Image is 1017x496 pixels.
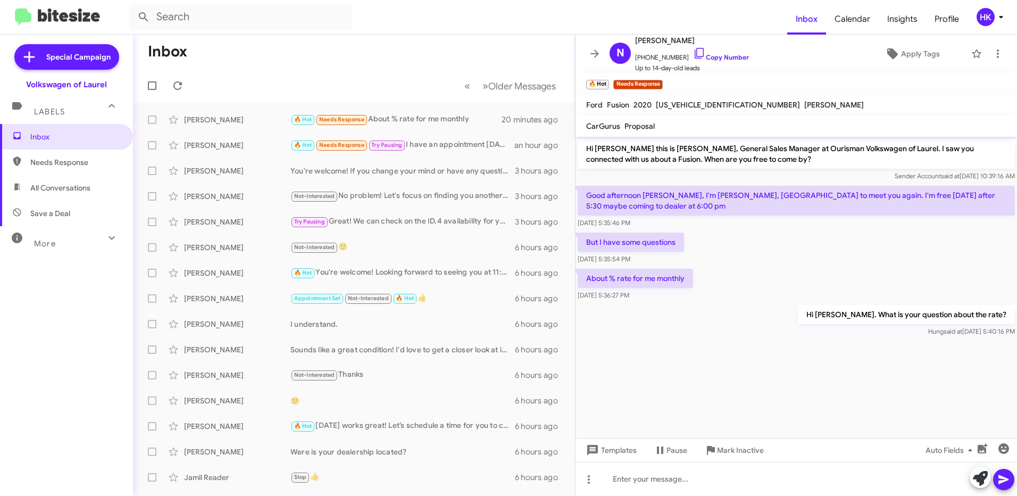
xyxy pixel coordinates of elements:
[901,44,940,63] span: Apply Tags
[348,295,389,302] span: Not-Interested
[804,100,864,110] span: [PERSON_NAME]
[633,100,652,110] span: 2020
[858,44,966,63] button: Apply Tags
[30,131,121,142] span: Inbox
[787,4,826,35] a: Inbox
[879,4,926,35] span: Insights
[645,441,696,460] button: Pause
[184,319,290,329] div: [PERSON_NAME]
[578,255,630,263] span: [DATE] 5:35:54 PM
[294,474,307,481] span: Stop
[578,186,1015,216] p: Good afternoon [PERSON_NAME], I'm [PERSON_NAME], [GEOGRAPHIC_DATA] to meet you again. I'm free [D...
[184,166,290,176] div: [PERSON_NAME]
[184,140,290,151] div: [PERSON_NAME]
[290,471,515,483] div: 👍
[290,292,515,304] div: 👍
[693,53,749,61] a: Copy Number
[30,157,121,168] span: Needs Response
[578,139,1015,169] p: Hi [PERSON_NAME] this is [PERSON_NAME], General Sales Manager at Ourisman Volkswagen of Laurel. I...
[503,114,566,125] div: 20 minutes ago
[184,217,290,227] div: [PERSON_NAME]
[184,114,290,125] div: [PERSON_NAME]
[396,295,414,302] span: 🔥 Hot
[482,79,488,93] span: »
[458,75,477,97] button: Previous
[290,190,515,202] div: No problem! Let's focus on finding you another vehicle. Would you like to schedule an appointment...
[515,217,566,227] div: 3 hours ago
[635,34,749,47] span: [PERSON_NAME]
[319,142,364,148] span: Needs Response
[184,268,290,278] div: [PERSON_NAME]
[586,100,603,110] span: Ford
[290,369,515,381] div: Thanks
[290,344,515,355] div: Sounds like a great condition! I'd love to get a closer look at it. When can you come in for an e...
[46,52,111,62] span: Special Campaign
[586,80,609,89] small: 🔥 Hot
[944,327,962,335] span: said at
[34,107,65,117] span: Labels
[941,172,960,180] span: said at
[515,421,566,432] div: 6 hours ago
[148,43,187,60] h1: Inbox
[184,293,290,304] div: [PERSON_NAME]
[294,371,335,378] span: Not-Interested
[515,344,566,355] div: 6 hours ago
[184,421,290,432] div: [PERSON_NAME]
[515,472,566,483] div: 6 hours ago
[30,208,70,219] span: Save a Deal
[584,441,637,460] span: Templates
[613,80,662,89] small: Needs Response
[696,441,772,460] button: Mark Inactive
[294,423,312,429] span: 🔥 Hot
[616,45,624,62] span: N
[578,233,684,252] p: But I have some questions
[576,441,645,460] button: Templates
[290,267,515,279] div: You're welcome! Looking forward to seeing you at 11:00 [DATE]. Have a great day!
[294,142,312,148] span: 🔥 Hot
[635,63,749,73] span: Up to 14-day-old leads
[294,244,335,251] span: Not-Interested
[488,80,556,92] span: Older Messages
[294,218,325,225] span: Try Pausing
[14,44,119,70] a: Special Campaign
[578,219,630,227] span: [DATE] 5:35:46 PM
[184,472,290,483] div: Jamil Reader
[635,47,749,63] span: [PHONE_NUMBER]
[459,75,562,97] nav: Page navigation example
[476,75,562,97] button: Next
[717,441,764,460] span: Mark Inactive
[666,441,687,460] span: Pause
[30,183,90,193] span: All Conversations
[895,172,1015,180] span: Sender Account [DATE] 10:39:16 AM
[798,305,1015,324] p: Hi [PERSON_NAME]. What is your question about the rate?
[578,291,629,299] span: [DATE] 5:36:27 PM
[515,319,566,329] div: 6 hours ago
[515,395,566,406] div: 6 hours ago
[917,441,985,460] button: Auto Fields
[34,239,56,249] span: More
[26,79,107,90] div: Volkswagen of Laurel
[515,370,566,381] div: 6 hours ago
[184,344,290,355] div: [PERSON_NAME]
[129,4,352,30] input: Search
[290,216,515,228] div: Great! We can check on the ID.4 availability for you. Let's schedule an appointment for next week...
[926,4,968,35] a: Profile
[290,113,503,126] div: About % rate for me monthly
[290,395,515,406] div: 🙂
[294,193,335,200] span: Not-Interested
[926,441,977,460] span: Auto Fields
[514,140,566,151] div: an hour ago
[928,327,1015,335] span: Hung [DATE] 5:40:16 PM
[578,269,693,288] p: About % rate for me monthly
[290,139,514,151] div: I have an appointment [DATE]. Please let me get back to you [DATE] with a definite time. Thank you
[184,242,290,253] div: [PERSON_NAME]
[184,370,290,381] div: [PERSON_NAME]
[294,295,341,302] span: Appointment Set
[371,142,402,148] span: Try Pausing
[515,447,566,457] div: 6 hours ago
[826,4,879,35] a: Calendar
[290,319,515,329] div: I understand.
[586,121,620,131] span: CarGurus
